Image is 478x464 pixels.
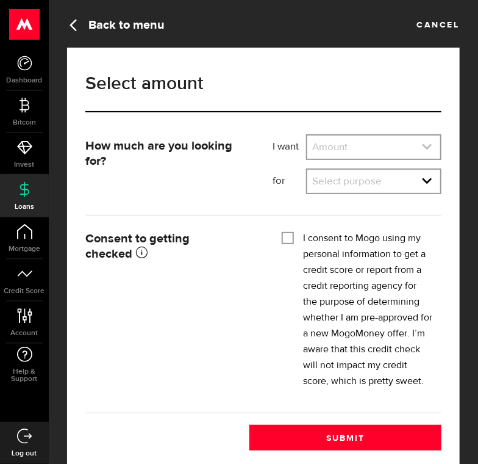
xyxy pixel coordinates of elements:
a: Back to menu [67,16,165,32]
a: expand select [307,136,440,159]
h1: Select amount [85,74,441,93]
label: for [273,174,306,189]
input: I consent to Mogo using my personal information to get a credit score or report from a credit rep... [282,231,294,243]
label: I consent to Mogo using my personal information to get a credit score or report from a credit rep... [303,231,432,390]
strong: Consent to getting checked [85,233,190,260]
a: Cancel [416,16,460,29]
strong: How much are you looking for? [85,140,232,167]
button: Open LiveChat chat widget [10,5,46,42]
label: I want [273,140,306,154]
button: Submit [249,425,441,451]
a: expand select [307,170,440,193]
